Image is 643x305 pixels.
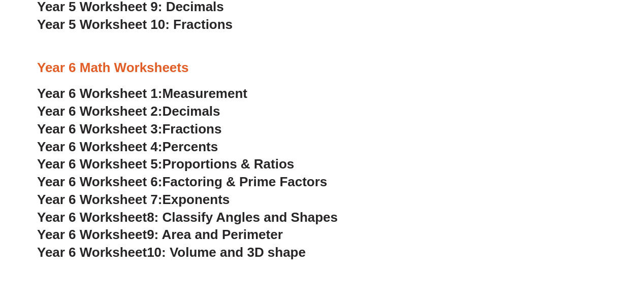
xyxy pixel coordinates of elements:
a: Year 6 Worksheet10: Volume and 3D shape [37,245,306,260]
span: Year 6 Worksheet 7: [37,192,163,207]
span: Year 6 Worksheet 1: [37,86,163,101]
a: Year 6 Worksheet 5:Proportions & Ratios [37,156,294,172]
a: Year 6 Worksheet 7:Exponents [37,192,230,207]
span: Percents [163,139,218,154]
h3: Year 6 Math Worksheets [37,59,606,77]
span: 10: Volume and 3D shape [147,245,306,260]
iframe: Chat Widget [475,191,643,305]
a: Year 6 Worksheet 4:Percents [37,139,218,154]
span: Measurement [163,86,248,101]
span: Year 6 Worksheet 2: [37,104,163,119]
span: Year 6 Worksheet 5: [37,156,163,172]
span: Year 6 Worksheet 6: [37,174,163,189]
span: 8: Classify Angles and Shapes [147,210,338,225]
a: Year 6 Worksheet 1:Measurement [37,86,247,101]
a: Year 6 Worksheet 6:Factoring & Prime Factors [37,174,327,189]
a: Year 6 Worksheet9: Area and Perimeter [37,227,283,242]
span: Exponents [163,192,230,207]
span: Year 6 Worksheet 4: [37,139,163,154]
span: Year 6 Worksheet [37,245,147,260]
a: Year 5 Worksheet 10: Fractions [37,17,233,32]
span: Year 6 Worksheet [37,227,147,242]
span: 9: Area and Perimeter [147,227,283,242]
a: Year 6 Worksheet 2:Decimals [37,104,220,119]
span: Proportions & Ratios [163,156,295,172]
span: Decimals [163,104,220,119]
a: Year 6 Worksheet 3:Fractions [37,121,221,137]
span: Factoring & Prime Factors [163,174,328,189]
span: Year 6 Worksheet 3: [37,121,163,137]
span: Fractions [163,121,222,137]
span: Year 6 Worksheet [37,210,147,225]
a: Year 6 Worksheet8: Classify Angles and Shapes [37,210,338,225]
